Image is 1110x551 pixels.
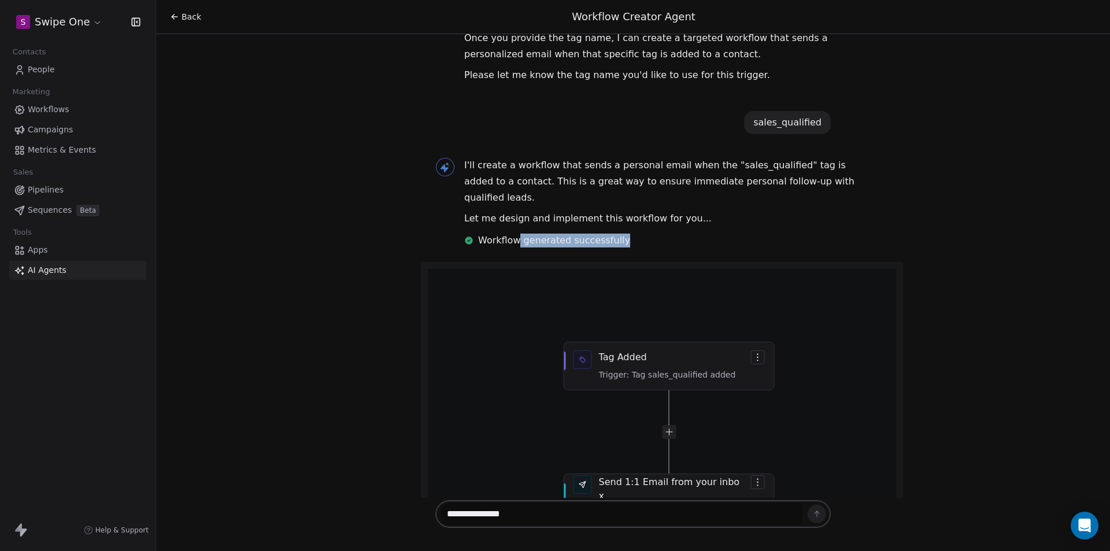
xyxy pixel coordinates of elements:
span: Workflow Creator Agent [572,10,695,23]
p: Let me design and implement this workflow for you... [464,210,860,227]
span: Apps [28,244,48,256]
span: S [21,16,26,28]
span: Tools [8,224,36,241]
span: Swipe One [35,14,90,29]
span: AI Agents [28,264,66,276]
a: Apps [9,241,146,260]
span: Sequences [28,204,72,216]
a: SequencesBeta [9,201,146,220]
span: Marketing [8,83,55,101]
span: Back [182,11,201,23]
div: Open Intercom Messenger [1071,512,1098,539]
span: Contacts [8,43,51,61]
a: Campaigns [9,120,146,139]
a: Workflows [9,100,146,119]
div: sales_qualified [753,116,822,130]
span: Sales [8,164,38,181]
span: Help & Support [95,526,149,535]
button: SSwipe One [14,12,105,32]
a: Help & Support [84,526,149,535]
a: Pipelines [9,180,146,199]
span: Campaigns [28,124,73,136]
a: Metrics & Events [9,140,146,160]
span: Beta [76,205,99,216]
span: Workflow generated successfully [478,234,630,247]
span: Metrics & Events [28,144,96,156]
p: Please let me know the tag name you'd like to use for this trigger. [464,67,831,83]
a: AI Agents [9,261,146,280]
span: People [28,64,55,76]
p: I'll create a workflow that sends a personal email when the "sales_qualified" tag is added to a c... [464,157,860,206]
a: People [9,60,146,79]
span: Workflows [28,103,69,116]
span: Pipelines [28,184,64,196]
p: Once you provide the tag name, I can create a targeted workflow that sends a personalized email w... [464,30,831,62]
